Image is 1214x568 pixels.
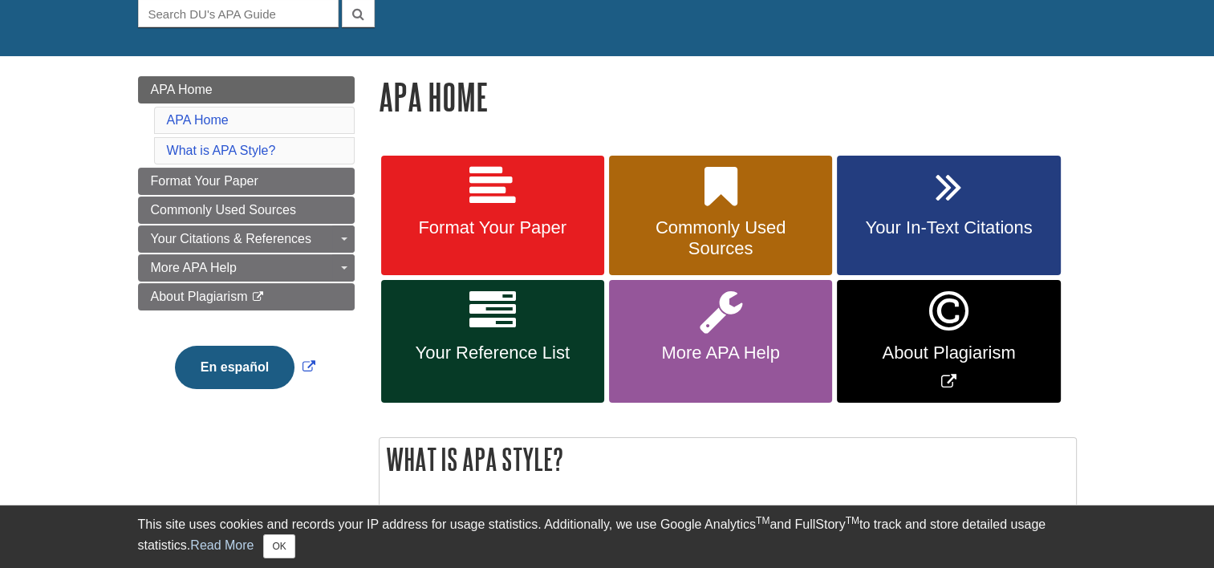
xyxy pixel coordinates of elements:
a: About Plagiarism [138,283,355,310]
button: En español [175,346,294,389]
span: Format Your Paper [151,174,258,188]
span: Format Your Paper [393,217,592,238]
i: This link opens in a new window [251,292,265,302]
div: This site uses cookies and records your IP address for usage statistics. Additionally, we use Goo... [138,515,1077,558]
a: Format Your Paper [138,168,355,195]
span: More APA Help [151,261,237,274]
a: APA Home [138,76,355,103]
span: APA Home [151,83,213,96]
sup: TM [756,515,769,526]
span: Commonly Used Sources [151,203,296,217]
a: Format Your Paper [381,156,604,276]
div: Guide Page Menu [138,76,355,416]
span: Your In-Text Citations [849,217,1048,238]
span: Commonly Used Sources [621,217,820,259]
a: What is APA Style? [167,144,276,157]
a: Link opens in new window [837,280,1060,403]
a: Your Citations & References [138,225,355,253]
h2: What is APA Style? [380,438,1076,481]
span: Your Citations & References [151,232,311,245]
span: Your Reference List [393,343,592,363]
h1: APA Home [379,76,1077,117]
a: Commonly Used Sources [138,197,355,224]
span: About Plagiarism [151,290,248,303]
a: Read More [190,538,254,552]
sup: TM [846,515,859,526]
a: APA Home [167,113,229,127]
a: More APA Help [138,254,355,282]
a: Commonly Used Sources [609,156,832,276]
a: Your Reference List [381,280,604,403]
a: Link opens in new window [171,360,319,374]
a: More APA Help [609,280,832,403]
a: Your In-Text Citations [837,156,1060,276]
span: About Plagiarism [849,343,1048,363]
button: Close [263,534,294,558]
span: More APA Help [621,343,820,363]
